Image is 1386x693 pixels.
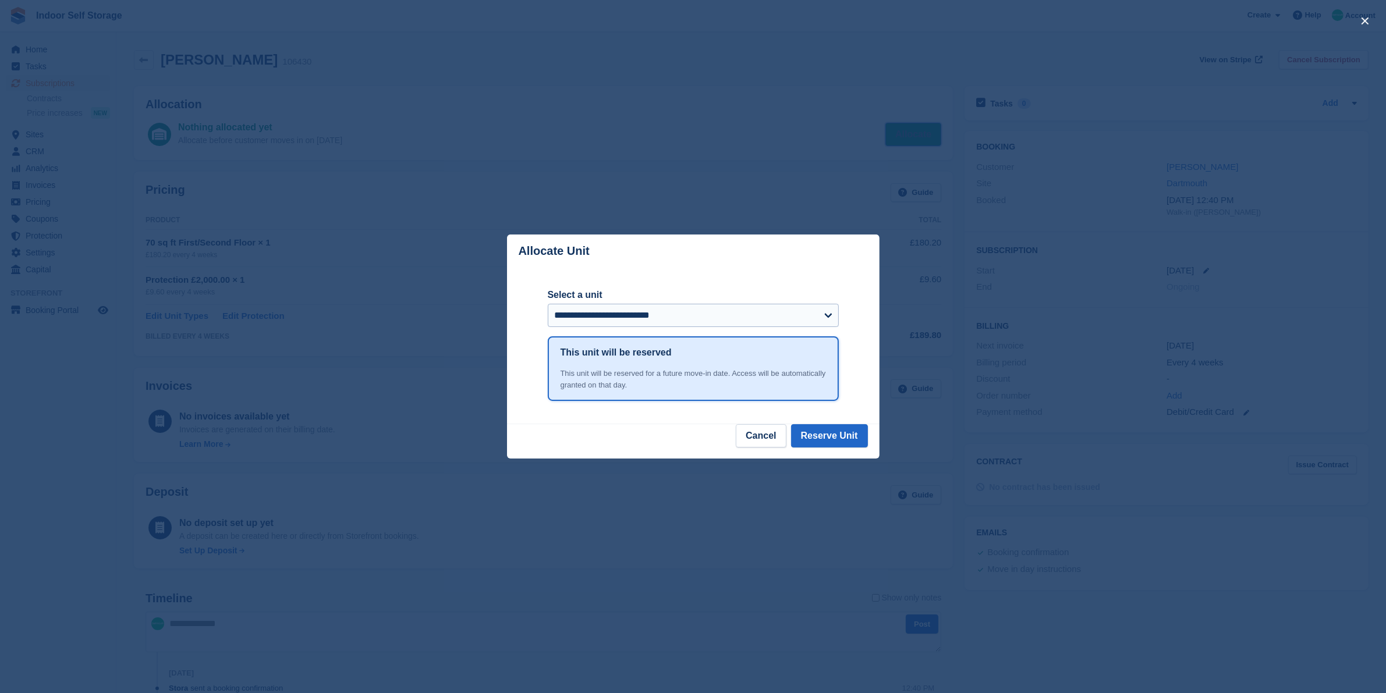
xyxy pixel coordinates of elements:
label: Select a unit [548,288,839,302]
h1: This unit will be reserved [561,346,672,360]
button: Reserve Unit [791,424,868,447]
button: Cancel [736,424,786,447]
button: close [1356,12,1374,30]
div: This unit will be reserved for a future move-in date. Access will be automatically granted on tha... [561,368,826,390]
p: Allocate Unit [519,244,590,258]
